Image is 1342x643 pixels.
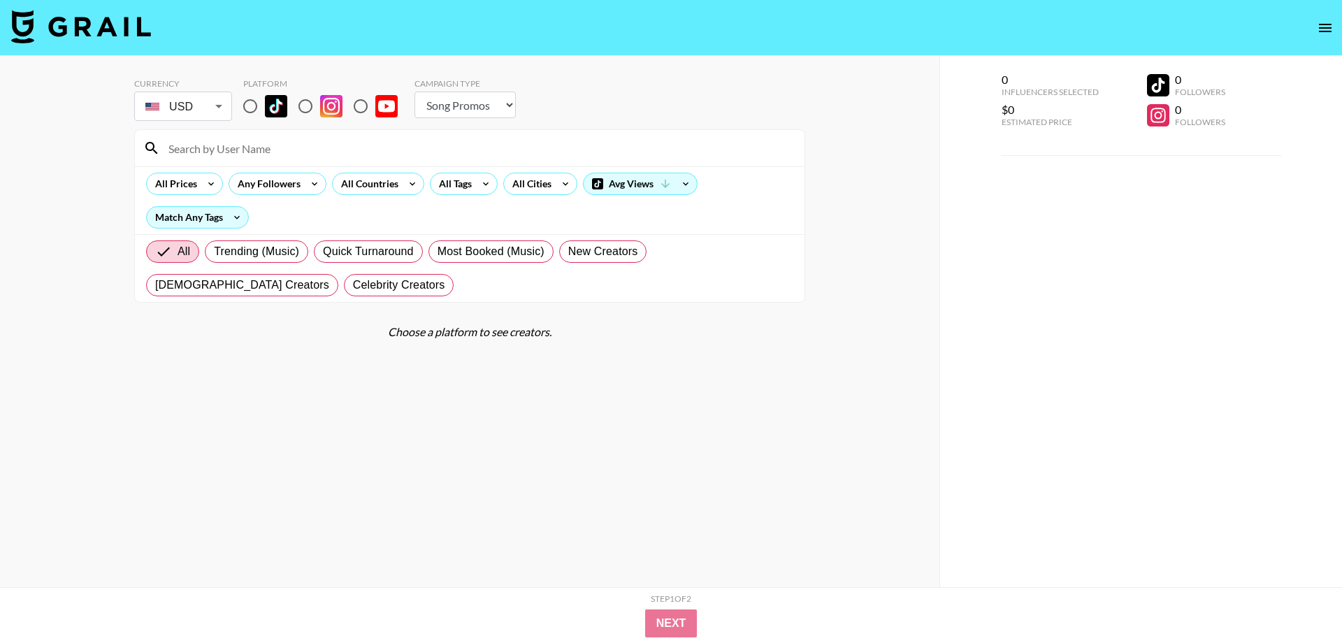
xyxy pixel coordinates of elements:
div: 0 [1175,103,1225,117]
button: open drawer [1311,14,1339,42]
img: YouTube [375,95,398,117]
div: Campaign Type [414,78,516,89]
div: Influencers Selected [1002,87,1099,97]
img: TikTok [265,95,287,117]
div: Match Any Tags [147,207,248,228]
span: [DEMOGRAPHIC_DATA] Creators [155,277,329,294]
div: Estimated Price [1002,117,1099,127]
span: Celebrity Creators [353,277,445,294]
span: Most Booked (Music) [438,243,544,260]
button: Next [645,609,698,637]
img: Grail Talent [11,10,151,43]
div: $0 [1002,103,1099,117]
div: Currency [134,78,232,89]
span: All [178,243,190,260]
div: Any Followers [229,173,303,194]
div: Choose a platform to see creators. [134,325,805,339]
div: 0 [1175,73,1225,87]
div: Step 1 of 2 [651,593,691,604]
span: New Creators [568,243,638,260]
img: Instagram [320,95,342,117]
div: Followers [1175,87,1225,97]
div: USD [137,94,229,119]
div: All Cities [504,173,554,194]
div: All Tags [431,173,475,194]
div: Avg Views [584,173,697,194]
div: 0 [1002,73,1099,87]
div: Followers [1175,117,1225,127]
div: All Countries [333,173,401,194]
span: Trending (Music) [214,243,299,260]
input: Search by User Name [160,137,796,159]
div: All Prices [147,173,200,194]
span: Quick Turnaround [323,243,414,260]
div: Platform [243,78,409,89]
